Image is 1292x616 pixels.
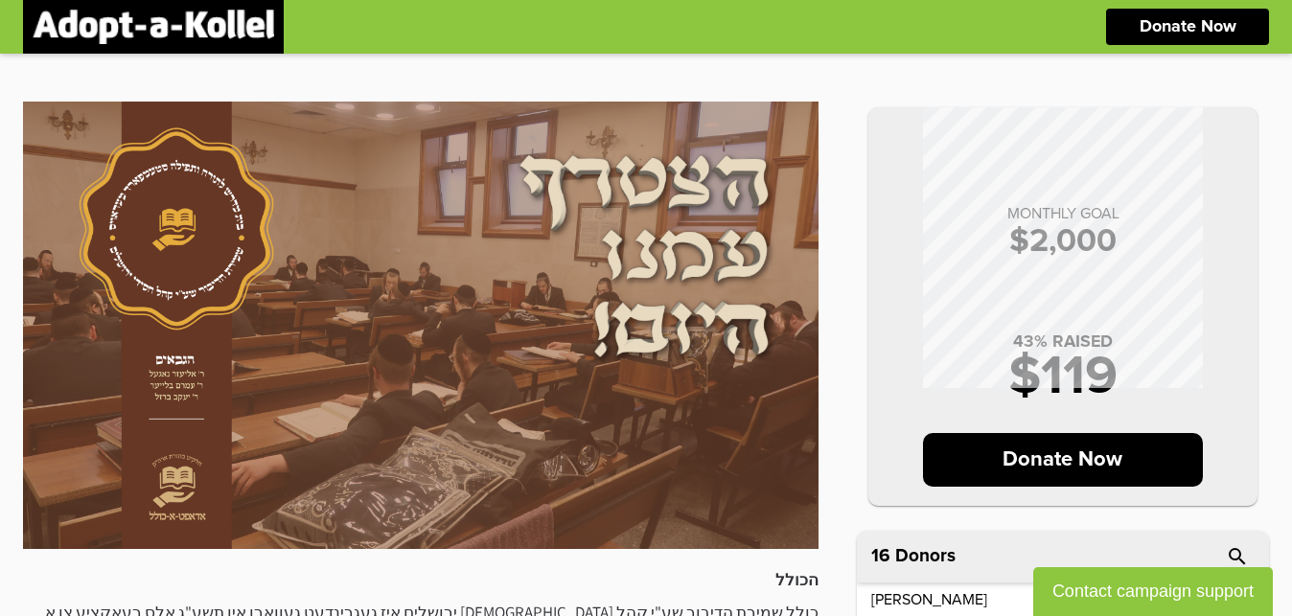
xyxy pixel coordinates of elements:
p: Donate Now [923,433,1204,487]
p: [PERSON_NAME] [871,592,987,607]
img: a5r73GM8cT.qcHOzV2DI4.jpg [23,102,819,549]
img: logonobg.png [33,10,274,44]
button: Contact campaign support [1033,567,1273,616]
p: MONTHLY GOAL [888,206,1238,221]
p: Donors [895,547,956,565]
i: search [1226,545,1249,568]
strong: הכולל [775,569,819,590]
p: Donate Now [1140,18,1236,35]
span: 16 [871,547,890,565]
p: $ [888,225,1238,258]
